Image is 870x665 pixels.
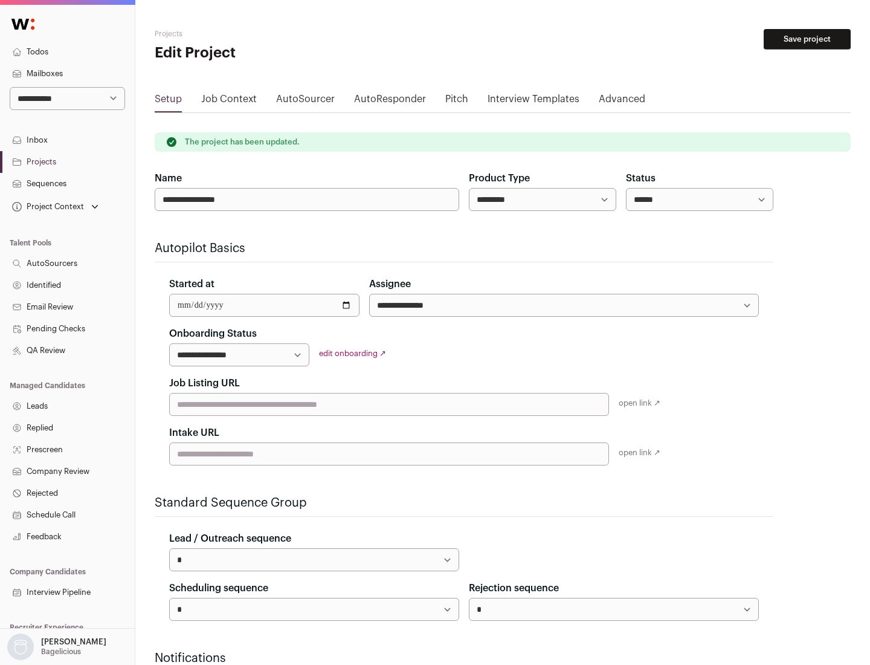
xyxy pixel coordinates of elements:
a: Interview Templates [488,92,579,111]
p: The project has been updated. [185,137,300,147]
h2: Standard Sequence Group [155,495,773,511]
button: Save project [764,29,851,50]
label: Job Listing URL [169,376,240,391]
label: Status [626,171,656,186]
h1: Edit Project [155,44,387,63]
img: nopic.png [7,634,34,660]
label: Intake URL [169,426,219,440]
a: Advanced [599,92,645,111]
button: Open dropdown [5,634,109,660]
img: Wellfound [5,12,41,36]
label: Scheduling sequence [169,581,268,595]
p: Bagelicious [41,647,81,657]
label: Assignee [369,277,411,291]
label: Lead / Outreach sequence [169,531,291,546]
label: Onboarding Status [169,326,257,341]
a: Setup [155,92,182,111]
label: Product Type [469,171,530,186]
a: AutoSourcer [276,92,335,111]
label: Started at [169,277,214,291]
a: AutoResponder [354,92,426,111]
a: Job Context [201,92,257,111]
a: Pitch [445,92,468,111]
h2: Projects [155,29,387,39]
p: [PERSON_NAME] [41,637,106,647]
a: edit onboarding ↗ [319,349,386,357]
h2: Autopilot Basics [155,240,773,257]
label: Name [155,171,182,186]
label: Rejection sequence [469,581,559,595]
div: Project Context [10,202,84,212]
button: Open dropdown [10,198,101,215]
